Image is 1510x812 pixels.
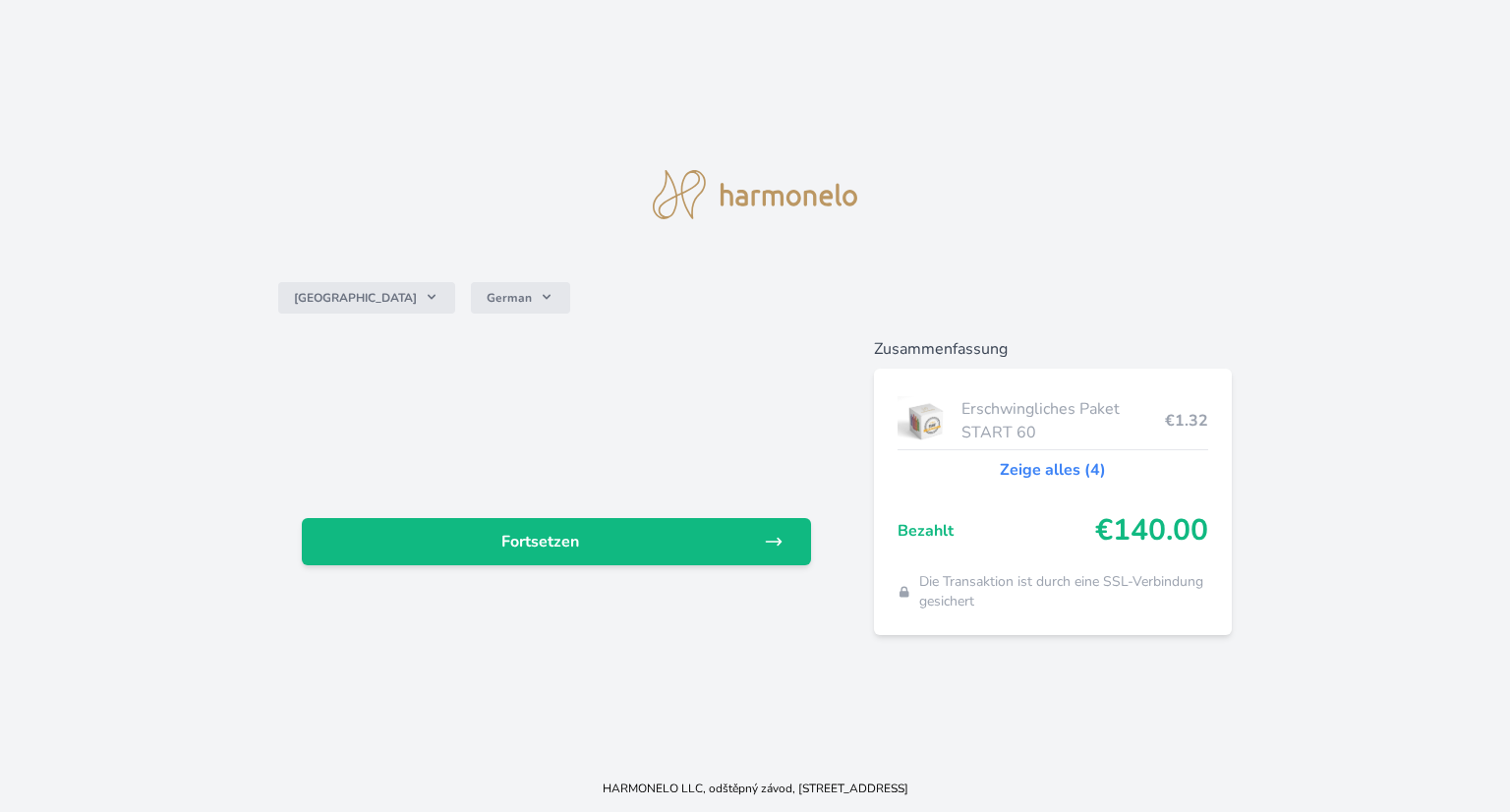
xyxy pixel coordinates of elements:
[874,337,1232,361] h6: Zusammenfassung
[278,282,455,314] button: [GEOGRAPHIC_DATA]
[961,397,1165,444] span: Erschwingliches Paket START 60
[471,282,570,314] button: German
[1165,409,1208,433] span: €1.32
[318,530,764,553] span: Fortsetzen
[1095,513,1208,549] span: €140.00
[919,572,1209,611] span: Die Transaktion ist durch eine SSL-Verbindung gesichert
[294,290,417,306] span: [GEOGRAPHIC_DATA]
[1000,458,1106,482] a: Zeige alles (4)
[898,396,954,445] img: start.jpg
[302,518,811,565] a: Fortsetzen
[898,519,1095,543] span: Bezahlt
[653,170,857,219] img: logo.svg
[487,290,532,306] span: German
